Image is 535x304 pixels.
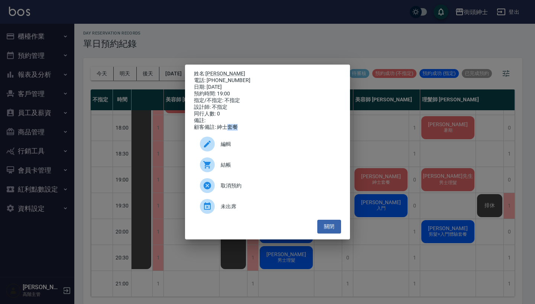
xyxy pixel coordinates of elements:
a: [PERSON_NAME] [205,71,245,76]
a: 結帳 [194,154,341,175]
span: 結帳 [221,161,335,169]
div: 日期: [DATE] [194,84,341,91]
div: 顧客備註: 紳士套餐 [194,124,341,131]
p: 姓名: [194,71,341,77]
div: 備註: [194,117,341,124]
button: 關閉 [317,220,341,233]
div: 同行人數: 0 [194,111,341,117]
div: 指定/不指定: 不指定 [194,97,341,104]
div: 取消預約 [194,175,341,196]
span: 取消預約 [221,182,335,190]
div: 電話: [PHONE_NUMBER] [194,77,341,84]
div: 編輯 [194,134,341,154]
div: 未出席 [194,196,341,217]
div: 設計師: 不指定 [194,104,341,111]
span: 未出席 [221,203,335,210]
span: 編輯 [221,140,335,148]
div: 預約時間: 19:00 [194,91,341,97]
